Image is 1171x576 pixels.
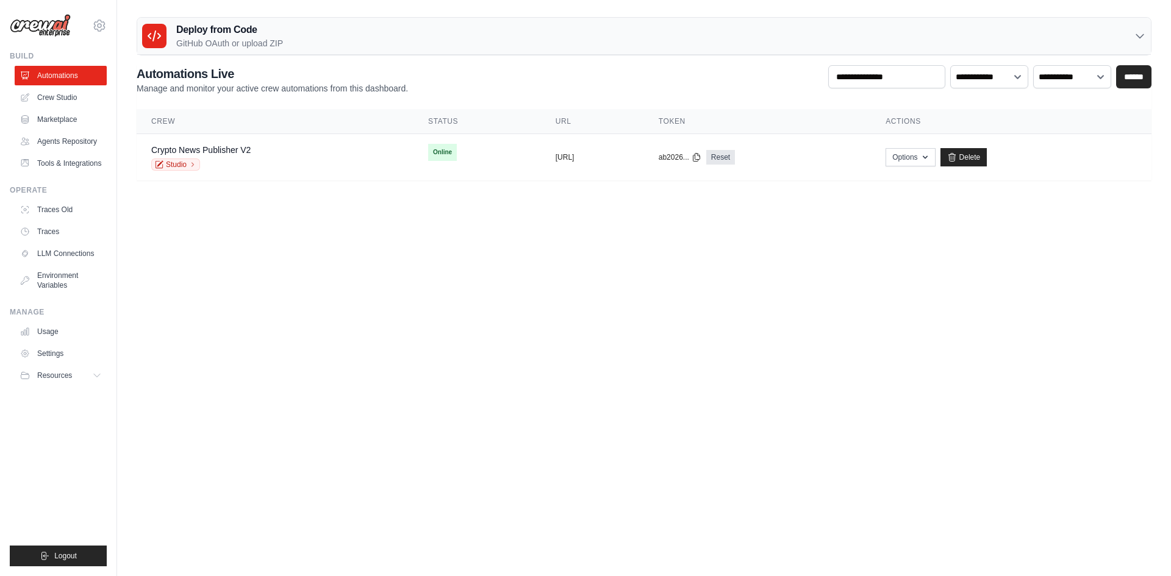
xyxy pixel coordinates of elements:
div: Build [10,51,107,61]
a: Agents Repository [15,132,107,151]
a: Settings [15,344,107,363]
span: Resources [37,371,72,380]
button: Options [886,148,935,166]
a: Automations [15,66,107,85]
p: GitHub OAuth or upload ZIP [176,37,283,49]
h3: Deploy from Code [176,23,283,37]
a: Studio [151,158,200,171]
img: Logo [10,14,71,37]
th: URL [541,109,644,134]
button: Resources [15,366,107,385]
th: Token [644,109,871,134]
span: Logout [54,551,77,561]
div: Manage [10,307,107,317]
th: Actions [871,109,1151,134]
a: Marketplace [15,110,107,129]
div: Operate [10,185,107,195]
p: Manage and monitor your active crew automations from this dashboard. [137,82,408,94]
a: Reset [706,150,735,165]
span: Online [428,144,457,161]
th: Status [414,109,541,134]
a: Crew Studio [15,88,107,107]
a: Usage [15,322,107,341]
a: LLM Connections [15,244,107,263]
a: Tools & Integrations [15,154,107,173]
a: Traces Old [15,200,107,219]
button: ab2026... [659,152,701,162]
a: Crypto News Publisher V2 [151,145,251,155]
a: Environment Variables [15,266,107,295]
h2: Automations Live [137,65,408,82]
a: Traces [15,222,107,241]
th: Crew [137,109,414,134]
button: Logout [10,546,107,566]
a: Delete [940,148,987,166]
